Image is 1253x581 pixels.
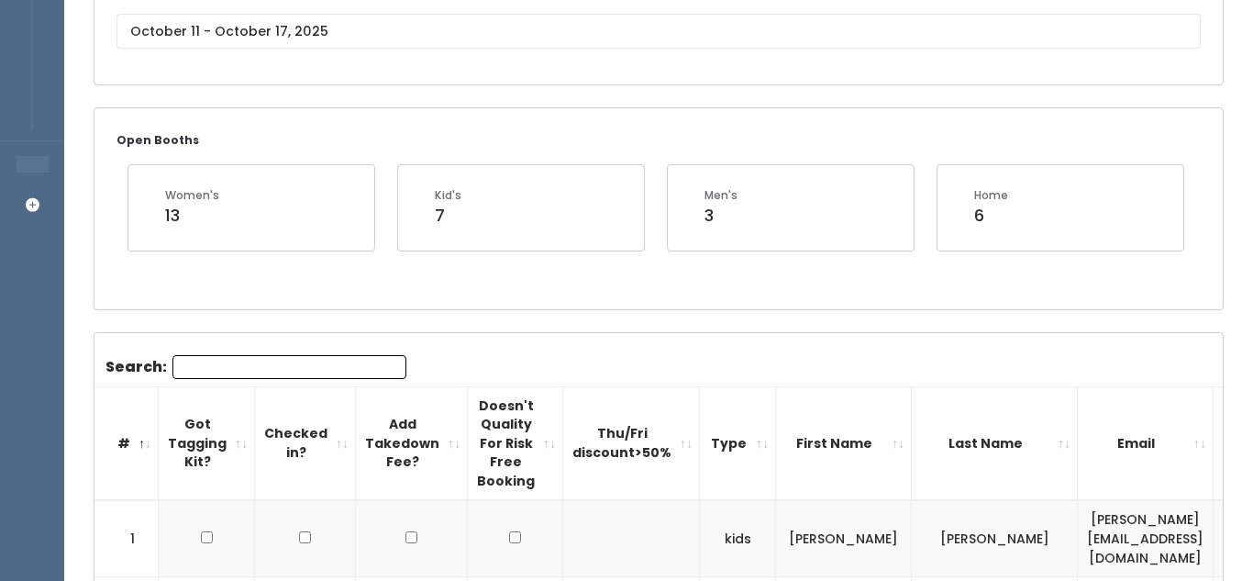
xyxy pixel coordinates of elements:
[912,500,1078,576] td: [PERSON_NAME]
[700,386,776,500] th: Type: activate to sort column ascending
[356,386,468,500] th: Add Takedown Fee?: activate to sort column ascending
[94,500,159,576] td: 1
[700,500,776,576] td: kids
[974,187,1008,204] div: Home
[704,187,737,204] div: Men's
[435,204,461,228] div: 7
[105,355,406,379] label: Search:
[776,386,912,500] th: First Name: activate to sort column ascending
[165,204,219,228] div: 13
[435,187,461,204] div: Kid's
[94,386,159,500] th: #: activate to sort column descending
[776,500,912,576] td: [PERSON_NAME]
[1078,386,1214,500] th: Email: activate to sort column ascending
[116,14,1201,49] input: October 11 - October 17, 2025
[704,204,737,228] div: 3
[1078,500,1214,576] td: [PERSON_NAME][EMAIL_ADDRESS][DOMAIN_NAME]
[172,355,406,379] input: Search:
[468,386,563,500] th: Doesn't Quality For Risk Free Booking : activate to sort column ascending
[255,386,356,500] th: Checked in?: activate to sort column ascending
[563,386,700,500] th: Thu/Fri discount&gt;50%: activate to sort column ascending
[116,132,199,148] small: Open Booths
[165,187,219,204] div: Women's
[974,204,1008,228] div: 6
[912,386,1078,500] th: Last Name: activate to sort column ascending
[159,386,255,500] th: Got Tagging Kit?: activate to sort column ascending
